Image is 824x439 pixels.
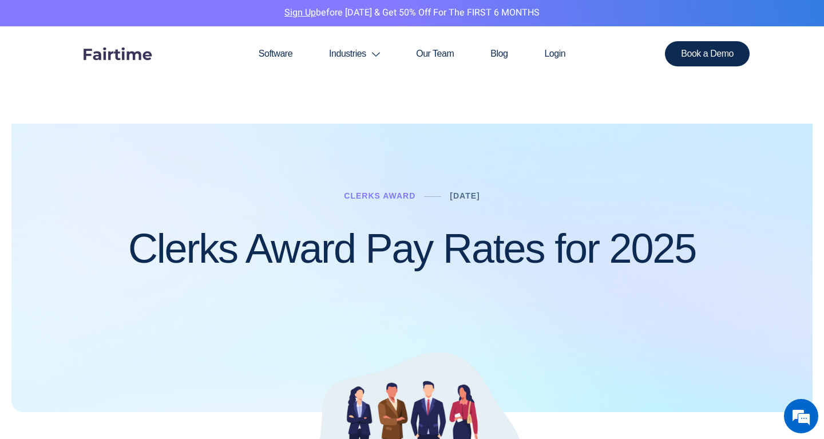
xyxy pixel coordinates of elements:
a: Our Team [398,26,472,81]
a: [DATE] [450,191,480,200]
a: Blog [472,26,526,81]
a: Clerks Award [344,191,415,200]
p: before [DATE] & Get 50% Off for the FIRST 6 MONTHS [9,6,815,21]
a: Book a Demo [665,41,750,66]
a: Software [240,26,311,81]
span: Book a Demo [681,49,734,58]
a: Login [526,26,584,81]
a: Sign Up [284,6,316,19]
a: Industries [311,26,398,81]
h1: Clerks Award Pay Rates for 2025 [128,226,696,271]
